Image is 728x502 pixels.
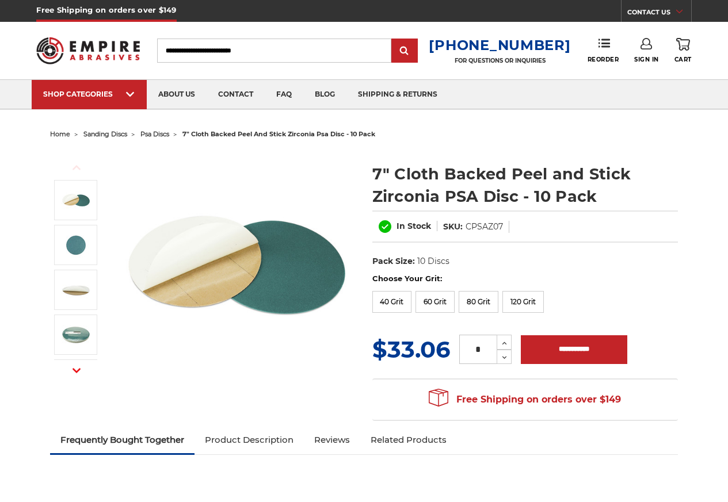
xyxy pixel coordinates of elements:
[303,80,346,109] a: blog
[372,255,415,267] dt: Pack Size:
[50,427,195,453] a: Frequently Bought Together
[195,427,304,453] a: Product Description
[207,80,265,109] a: contact
[674,38,692,63] a: Cart
[304,427,360,453] a: Reviews
[62,275,90,304] img: peel and stick sanding disc
[36,30,139,71] img: Empire Abrasives
[122,151,352,381] img: Zirc Peel and Stick cloth backed PSA discs
[429,57,570,64] p: FOR QUESTIONS OR INQUIRIES
[588,38,619,63] a: Reorder
[62,320,90,349] img: zirconia alumina 10 pack cloth backed psa sanding disc
[63,155,90,180] button: Previous
[43,90,135,98] div: SHOP CATEGORIES
[372,163,678,208] h1: 7" Cloth Backed Peel and Stick Zirconia PSA Disc - 10 Pack
[429,388,621,411] span: Free Shipping on orders over $149
[429,37,570,53] a: [PHONE_NUMBER]
[588,56,619,63] span: Reorder
[147,80,207,109] a: about us
[634,56,659,63] span: Sign In
[50,130,70,138] a: home
[63,358,90,383] button: Next
[62,231,90,259] img: 7" cloth backed zirconia psa disc peel and stick
[360,427,457,453] a: Related Products
[372,335,450,363] span: $33.06
[140,130,169,138] a: psa discs
[182,130,375,138] span: 7" cloth backed peel and stick zirconia psa disc - 10 pack
[346,80,449,109] a: shipping & returns
[62,186,90,214] img: Zirc Peel and Stick cloth backed PSA discs
[265,80,303,109] a: faq
[83,130,127,138] a: sanding discs
[397,221,431,231] span: In Stock
[627,6,691,22] a: CONTACT US
[372,273,678,285] label: Choose Your Grit:
[466,221,503,233] dd: CPSAZ07
[393,40,416,63] input: Submit
[443,221,463,233] dt: SKU:
[417,255,449,267] dd: 10 Discs
[674,56,692,63] span: Cart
